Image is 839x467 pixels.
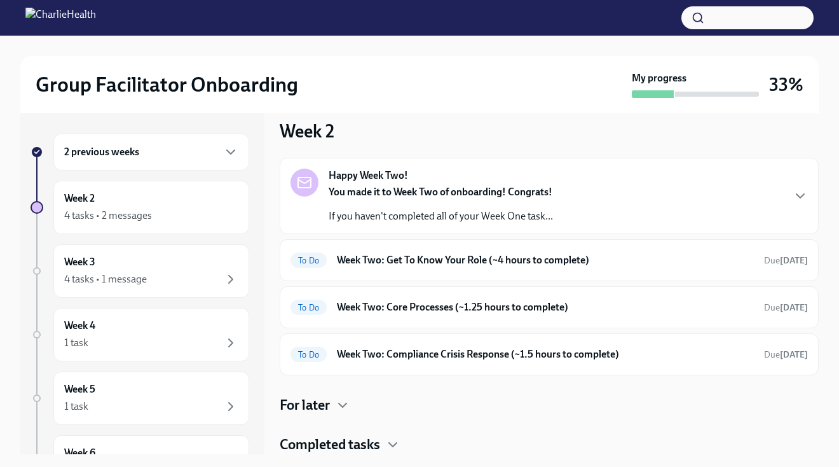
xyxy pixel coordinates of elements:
h6: Week 3 [64,255,95,269]
h6: Week 5 [64,382,95,396]
h6: Week Two: Core Processes (~1.25 hours to complete) [337,300,754,314]
a: To DoWeek Two: Get To Know Your Role (~4 hours to complete)Due[DATE] [290,250,808,270]
p: If you haven't completed all of your Week One task... [329,209,553,223]
span: Due [764,302,808,313]
div: 1 task [64,400,88,414]
span: October 20th, 2025 09:00 [764,349,808,361]
img: CharlieHealth [25,8,96,28]
div: For later [280,396,819,415]
a: To DoWeek Two: Compliance Crisis Response (~1.5 hours to complete)Due[DATE] [290,344,808,365]
strong: [DATE] [780,255,808,266]
h4: Completed tasks [280,435,380,454]
h3: Week 2 [280,120,334,143]
a: Week 24 tasks • 2 messages [31,181,249,234]
span: To Do [290,256,327,265]
strong: My progress [632,71,686,85]
h3: 33% [769,73,803,96]
h6: 2 previous weeks [64,145,139,159]
a: Week 34 tasks • 1 message [31,244,249,298]
h6: Week 2 [64,192,95,206]
div: 4 tasks • 1 message [64,272,147,286]
h6: Week Two: Get To Know Your Role (~4 hours to complete) [337,253,754,267]
h2: Group Facilitator Onboarding [36,72,298,97]
span: October 20th, 2025 09:00 [764,254,808,267]
a: To DoWeek Two: Core Processes (~1.25 hours to complete)Due[DATE] [290,297,808,317]
strong: You made it to Week Two of onboarding! Congrats! [329,186,552,198]
div: 2 previous weeks [53,134,249,171]
div: 4 tasks • 2 messages [64,209,152,223]
span: Due [764,255,808,266]
strong: [DATE] [780,349,808,360]
span: Due [764,349,808,360]
span: To Do [290,303,327,312]
a: Week 51 task [31,372,249,425]
a: Week 41 task [31,308,249,361]
h6: Week 4 [64,319,95,333]
strong: Happy Week Two! [329,169,408,183]
strong: [DATE] [780,302,808,313]
span: October 20th, 2025 09:00 [764,302,808,314]
h4: For later [280,396,330,415]
div: Completed tasks [280,435,819,454]
div: 1 task [64,336,88,350]
h6: Week 6 [64,446,95,460]
span: To Do [290,350,327,359]
h6: Week Two: Compliance Crisis Response (~1.5 hours to complete) [337,347,754,361]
